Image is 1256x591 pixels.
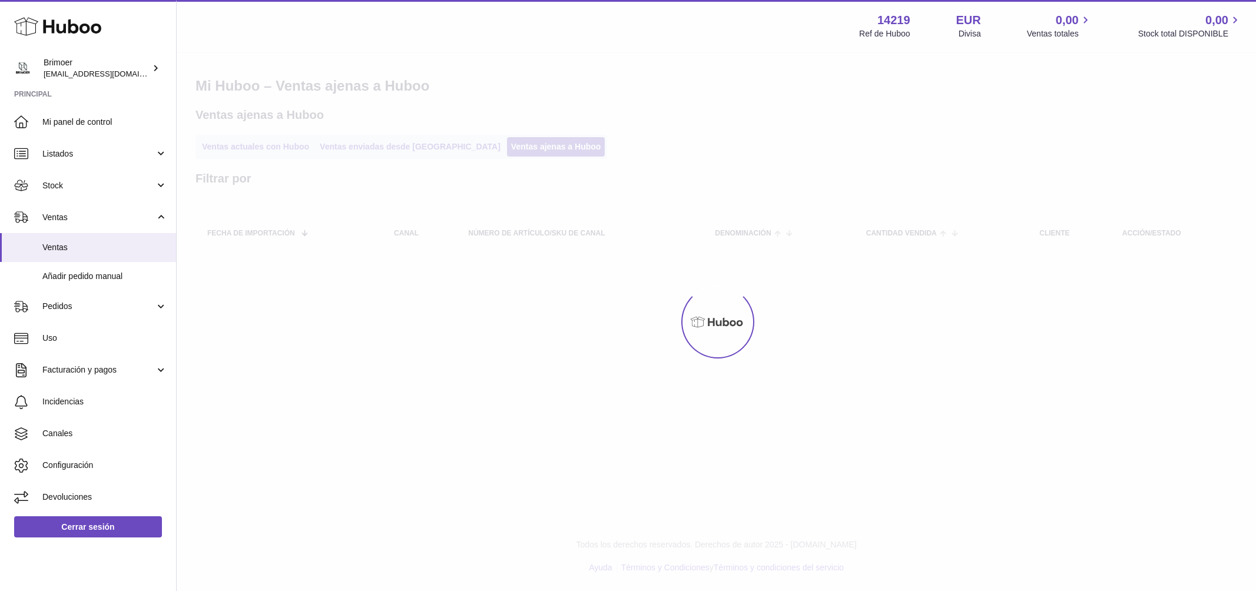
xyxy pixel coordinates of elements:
span: Canales [42,428,167,439]
span: Devoluciones [42,492,167,503]
div: Ref de Huboo [859,28,910,39]
span: Configuración [42,460,167,471]
span: Ventas totales [1027,28,1092,39]
span: Uso [42,333,167,344]
div: Divisa [959,28,981,39]
a: 0,00 Ventas totales [1027,12,1092,39]
span: Facturación y pagos [42,364,155,376]
span: Pedidos [42,301,155,312]
span: Incidencias [42,396,167,407]
span: Stock total DISPONIBLE [1138,28,1242,39]
span: Listados [42,148,155,160]
div: Brimoer [44,57,150,79]
span: [EMAIL_ADDRESS][DOMAIN_NAME] [44,69,173,78]
strong: 14219 [877,12,910,28]
span: 0,00 [1056,12,1079,28]
strong: EUR [956,12,981,28]
img: oroses@renuevo.es [14,59,32,77]
span: 0,00 [1205,12,1228,28]
a: 0,00 Stock total DISPONIBLE [1138,12,1242,39]
span: Ventas [42,212,155,223]
a: Cerrar sesión [14,516,162,537]
span: Añadir pedido manual [42,271,167,282]
span: Mi panel de control [42,117,167,128]
span: Ventas [42,242,167,253]
span: Stock [42,180,155,191]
